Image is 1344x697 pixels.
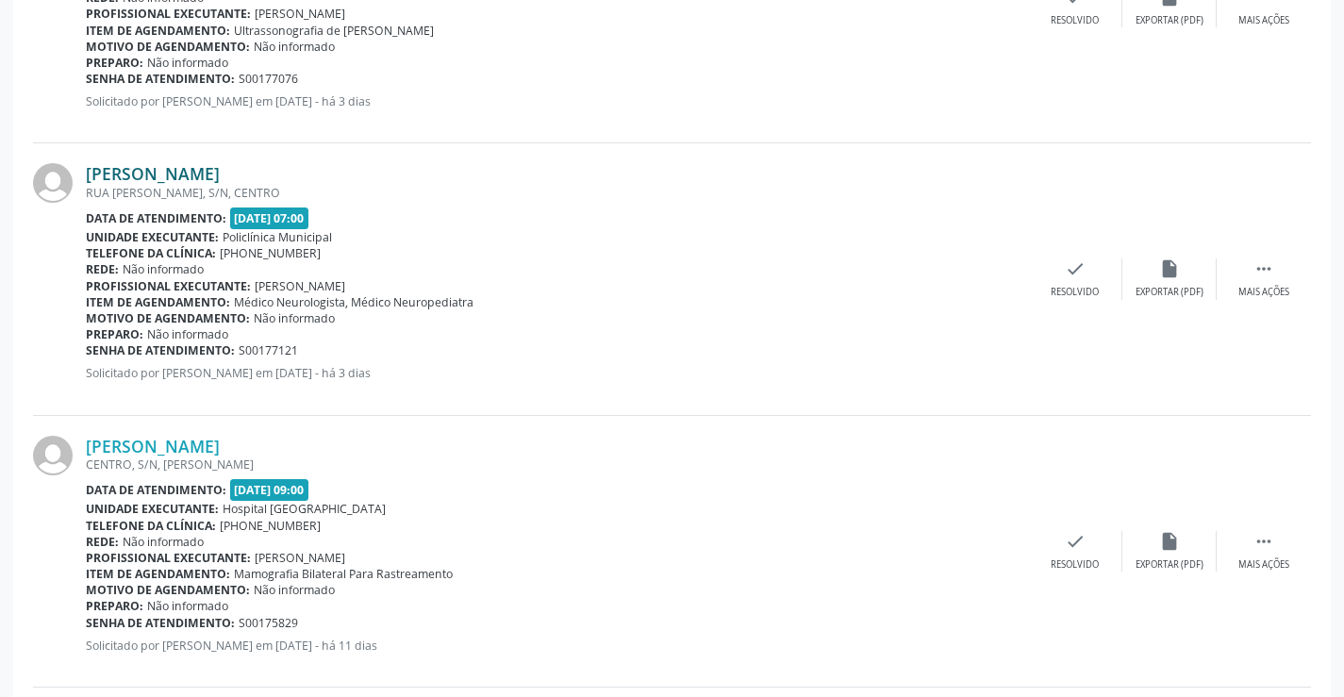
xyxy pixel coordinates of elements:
span: Não informado [254,582,335,598]
b: Unidade executante: [86,501,219,517]
div: Exportar (PDF) [1136,558,1203,572]
div: Resolvido [1051,558,1099,572]
div: RUA [PERSON_NAME], S/N, CENTRO [86,185,1028,201]
b: Rede: [86,261,119,277]
span: S00177076 [239,71,298,87]
span: Não informado [147,55,228,71]
div: Mais ações [1238,14,1289,27]
span: Não informado [123,534,204,550]
span: Não informado [147,598,228,614]
a: [PERSON_NAME] [86,163,220,184]
b: Senha de atendimento: [86,71,235,87]
b: Unidade executante: [86,229,219,245]
p: Solicitado por [PERSON_NAME] em [DATE] - há 3 dias [86,365,1028,381]
span: Ultrassonografia de [PERSON_NAME] [234,23,434,39]
span: [PERSON_NAME] [255,278,345,294]
img: img [33,163,73,203]
i: insert_drive_file [1159,258,1180,279]
div: CENTRO, S/N, [PERSON_NAME] [86,456,1028,473]
b: Preparo: [86,55,143,71]
p: Solicitado por [PERSON_NAME] em [DATE] - há 11 dias [86,638,1028,654]
div: Mais ações [1238,558,1289,572]
b: Profissional executante: [86,6,251,22]
span: [PERSON_NAME] [255,6,345,22]
div: Mais ações [1238,286,1289,299]
div: Exportar (PDF) [1136,286,1203,299]
span: Não informado [254,310,335,326]
b: Senha de atendimento: [86,342,235,358]
i: check [1065,258,1086,279]
b: Item de agendamento: [86,294,230,310]
div: Exportar (PDF) [1136,14,1203,27]
b: Telefone da clínica: [86,245,216,261]
span: [PERSON_NAME] [255,550,345,566]
b: Motivo de agendamento: [86,39,250,55]
span: Não informado [123,261,204,277]
b: Motivo de agendamento: [86,310,250,326]
span: Não informado [147,326,228,342]
span: Hospital [GEOGRAPHIC_DATA] [223,501,386,517]
span: Médico Neurologista, Médico Neuropediatra [234,294,473,310]
span: Mamografia Bilateral Para Rastreamento [234,566,453,582]
b: Preparo: [86,598,143,614]
div: Resolvido [1051,14,1099,27]
b: Profissional executante: [86,550,251,566]
b: Data de atendimento: [86,482,226,498]
i:  [1253,531,1274,552]
i:  [1253,258,1274,279]
span: Não informado [254,39,335,55]
b: Rede: [86,534,119,550]
b: Item de agendamento: [86,23,230,39]
b: Data de atendimento: [86,210,226,226]
b: Telefone da clínica: [86,518,216,534]
img: img [33,436,73,475]
div: Resolvido [1051,286,1099,299]
i: insert_drive_file [1159,531,1180,552]
span: [PHONE_NUMBER] [220,518,321,534]
span: [PHONE_NUMBER] [220,245,321,261]
b: Senha de atendimento: [86,615,235,631]
b: Motivo de agendamento: [86,582,250,598]
span: Policlínica Municipal [223,229,332,245]
b: Profissional executante: [86,278,251,294]
a: [PERSON_NAME] [86,436,220,456]
i: check [1065,531,1086,552]
b: Preparo: [86,326,143,342]
span: S00177121 [239,342,298,358]
span: [DATE] 07:00 [230,207,309,229]
b: Item de agendamento: [86,566,230,582]
span: [DATE] 09:00 [230,479,309,501]
p: Solicitado por [PERSON_NAME] em [DATE] - há 3 dias [86,93,1028,109]
span: S00175829 [239,615,298,631]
